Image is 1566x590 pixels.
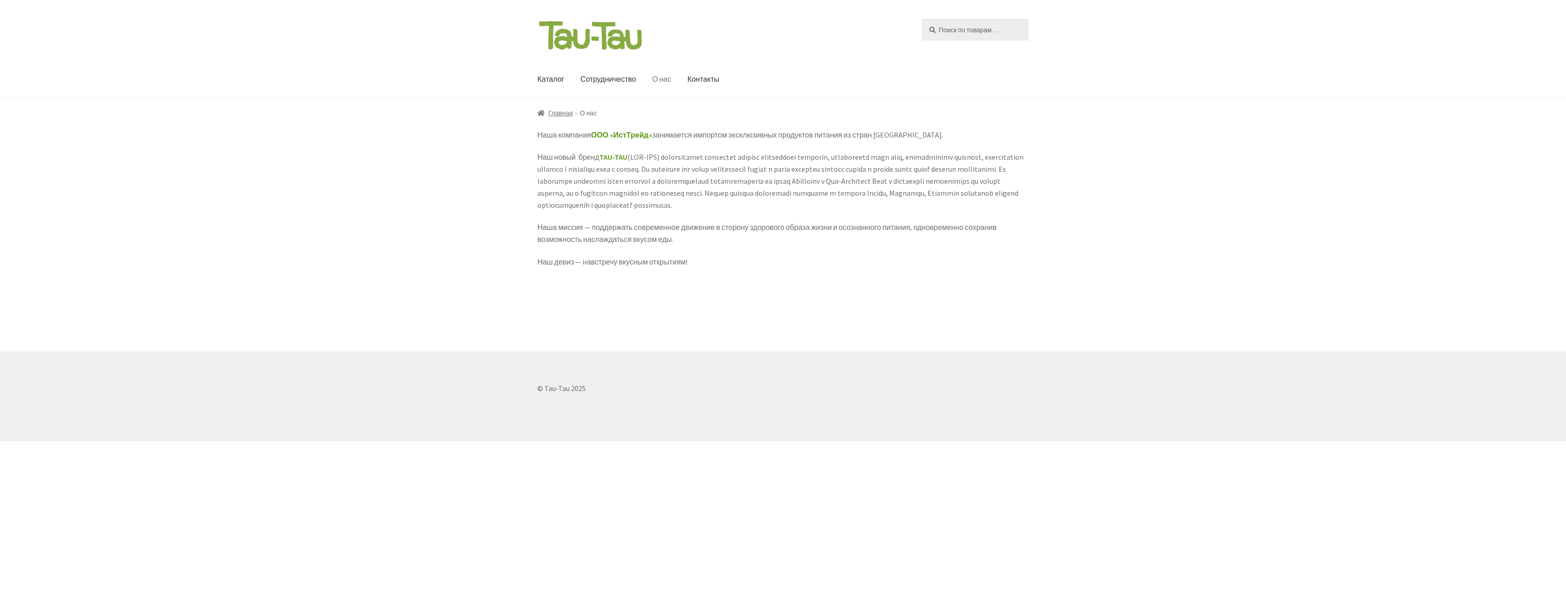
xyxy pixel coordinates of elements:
a: Каталог [530,61,572,97]
p: Наша миссия — поддержать современное движение в сторону здорового образа жизни и осознанного пита... [537,222,1029,246]
img: Tau-Tau [537,19,644,51]
nav: О нас [537,108,1029,119]
p: Наш девиз — навстречу вкусным открытиям! [537,256,1029,268]
strong: TAU-TAU [599,152,627,162]
span: / [573,108,580,119]
div: © Tau-Tau 2025 [537,363,1029,414]
p: Наша компания занимается импортом эксклюзивных продуктов питания из стран [GEOGRAPHIC_DATA]. [537,129,1029,141]
p: Наш новый бренд (LOR-IPS) dolorsitamet consectet adipisc elitseddoei temporin, utlaboreetd magn a... [537,151,1029,211]
a: О нас [645,61,679,97]
strong: ООО «ИстТрейд» [591,130,652,139]
a: Контакты [680,61,727,97]
a: Сотрудничество [573,61,644,97]
input: Поиск по товарам… [922,19,1029,41]
nav: Основное меню [537,61,900,97]
a: Главная [537,109,573,117]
